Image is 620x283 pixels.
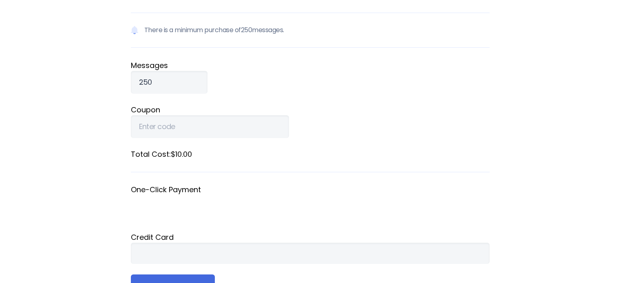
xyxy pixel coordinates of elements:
[131,232,490,243] div: Credit Card
[131,184,490,221] fieldset: One-Click Payment
[139,249,481,258] iframe: Secure card payment input frame
[131,25,138,35] img: Notification icon
[131,115,289,138] input: Enter code
[131,104,490,115] label: Coupon
[131,60,490,71] label: Message s
[131,195,490,221] iframe: Secure payment button frame
[131,149,490,160] label: Total Cost: $10.00
[131,71,207,94] input: Qty
[131,13,490,48] p: There is a minimum purchase of 250 messages.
